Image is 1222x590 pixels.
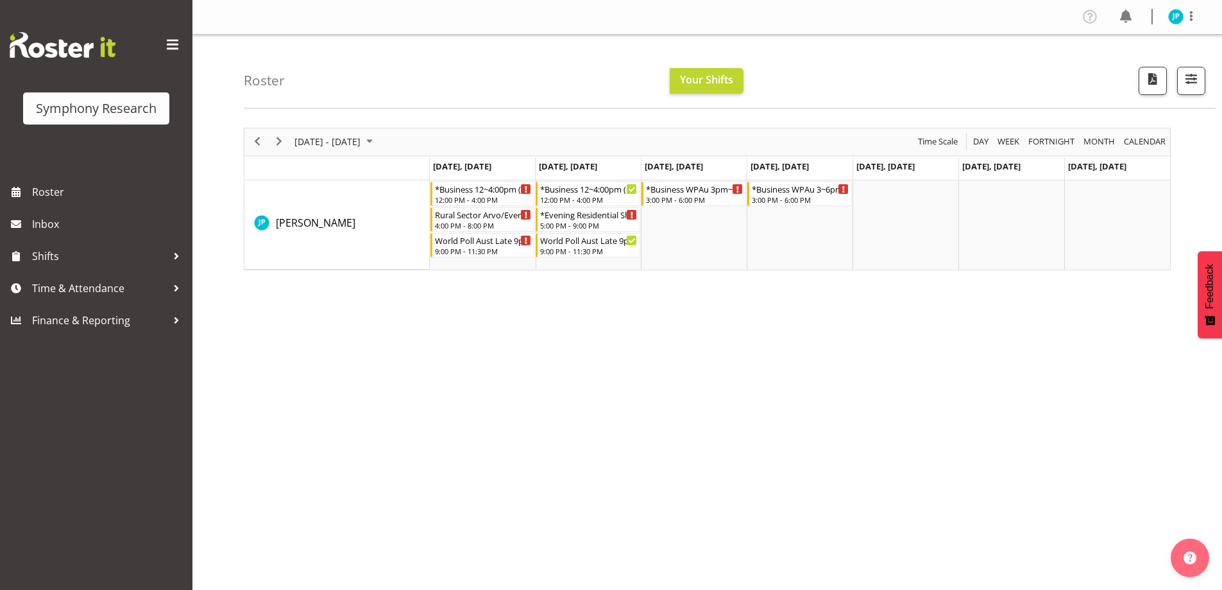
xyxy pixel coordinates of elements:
[971,134,991,150] button: Timeline Day
[752,195,849,205] div: 3:00 PM - 6:00 PM
[32,311,167,330] span: Finance & Reporting
[32,214,186,234] span: Inbox
[32,182,186,202] span: Roster
[646,195,743,205] div: 3:00 PM - 6:00 PM
[430,182,535,206] div: Jake Pringle"s event - *Business 12~4:00pm (mixed shift start times) Begin From Monday, September...
[430,207,535,232] div: Jake Pringle"s event - Rural Sector Arvo/Evenings Begin From Monday, September 29, 2025 at 4:00:0...
[276,216,355,230] span: [PERSON_NAME]
[916,134,960,150] button: Time Scale
[435,246,532,256] div: 9:00 PM - 11:30 PM
[430,180,1170,270] table: Timeline Week of September 29, 2025
[540,182,637,195] div: *Business 12~4:00pm (mixed shift start times)
[917,134,959,150] span: Time Scale
[747,182,852,206] div: Jake Pringle"s event - *Business WPAu 3~6pm Begin From Thursday, October 2, 2025 at 3:00:00 PM GM...
[10,32,115,58] img: Rosterit website logo
[271,134,288,150] button: Next
[751,161,809,172] span: [DATE], [DATE]
[1082,134,1117,150] button: Timeline Month
[244,128,1171,270] div: Timeline Week of September 29, 2025
[435,234,532,247] div: World Poll Aust Late 9p~11:30pm
[670,68,743,94] button: Your Shifts
[540,195,637,205] div: 12:00 PM - 4:00 PM
[435,182,532,195] div: *Business 12~4:00pm (mixed shift start times)
[293,134,378,150] button: September 2025
[962,161,1021,172] span: [DATE], [DATE]
[435,195,532,205] div: 12:00 PM - 4:00 PM
[36,99,157,118] div: Symphony Research
[1082,134,1116,150] span: Month
[249,134,266,150] button: Previous
[1122,134,1168,150] button: Month
[435,220,532,230] div: 4:00 PM - 8:00 PM
[433,161,491,172] span: [DATE], [DATE]
[1139,67,1167,95] button: Download a PDF of the roster according to the set date range.
[268,128,290,155] div: next period
[540,246,637,256] div: 9:00 PM - 11:30 PM
[32,247,167,266] span: Shifts
[1027,134,1076,150] span: Fortnight
[641,182,746,206] div: Jake Pringle"s event - *Business WPAu 3pm~6pm Begin From Wednesday, October 1, 2025 at 3:00:00 PM...
[244,180,430,270] td: Jake Pringle resource
[435,208,532,221] div: Rural Sector Arvo/Evenings
[536,182,640,206] div: Jake Pringle"s event - *Business 12~4:00pm (mixed shift start times) Begin From Tuesday, Septembe...
[972,134,990,150] span: Day
[1177,67,1205,95] button: Filter Shifts
[540,208,637,221] div: *Evening Residential Shift 5-9pm
[290,128,380,155] div: Sep 29 - Oct 05, 2025
[244,73,285,88] h4: Roster
[430,233,535,257] div: Jake Pringle"s event - World Poll Aust Late 9p~11:30pm Begin From Monday, September 29, 2025 at 9...
[246,128,268,155] div: previous period
[752,182,849,195] div: *Business WPAu 3~6pm
[1026,134,1077,150] button: Fortnight
[1198,251,1222,338] button: Feedback - Show survey
[293,134,362,150] span: [DATE] - [DATE]
[1168,9,1184,24] img: jake-pringle11873.jpg
[539,161,598,172] span: [DATE], [DATE]
[996,134,1021,150] span: Week
[645,161,703,172] span: [DATE], [DATE]
[536,233,640,257] div: Jake Pringle"s event - World Poll Aust Late 9p~11:30p Begin From Tuesday, September 30, 2025 at 9...
[646,182,743,195] div: *Business WPAu 3pm~6pm
[32,279,167,298] span: Time & Attendance
[1068,161,1126,172] span: [DATE], [DATE]
[996,134,1022,150] button: Timeline Week
[680,73,733,87] span: Your Shifts
[540,234,637,247] div: World Poll Aust Late 9p~11:30p
[856,161,915,172] span: [DATE], [DATE]
[1123,134,1167,150] span: calendar
[536,207,640,232] div: Jake Pringle"s event - *Evening Residential Shift 5-9pm Begin From Tuesday, September 30, 2025 at...
[276,215,355,230] a: [PERSON_NAME]
[1184,551,1196,564] img: help-xxl-2.png
[1204,264,1216,309] span: Feedback
[540,220,637,230] div: 5:00 PM - 9:00 PM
